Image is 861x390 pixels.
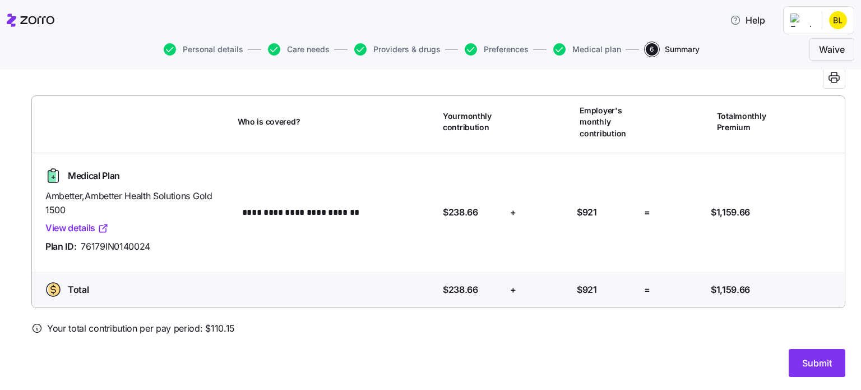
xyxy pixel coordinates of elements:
[580,105,639,139] span: Employer's monthly contribution
[711,283,750,297] span: $1,159.66
[553,43,621,56] button: Medical plan
[577,283,597,297] span: $921
[81,240,150,254] span: 76179IN0140024
[819,43,845,56] span: Waive
[646,43,700,56] button: 6Summary
[287,45,330,53] span: Care needs
[484,45,529,53] span: Preferences
[443,111,502,134] span: Your monthly contribution
[730,13,765,27] span: Help
[465,43,529,56] button: Preferences
[577,205,597,219] span: $921
[721,9,774,31] button: Help
[164,43,243,56] button: Personal details
[47,322,235,336] span: Your total contribution per pay period: $ 110.15
[829,11,847,29] img: 1295ad2c56c7f6e0eeb945cfea7d74f9
[45,189,229,217] span: Ambetter , Ambetter Health Solutions Gold 1500
[790,13,813,27] img: Employer logo
[238,116,300,127] span: Who is covered?
[646,43,658,56] span: 6
[717,111,776,134] span: Total monthly Premium
[68,169,120,183] span: Medical Plan
[789,349,845,377] button: Submit
[352,43,441,56] a: Providers & drugs
[644,283,650,297] span: =
[68,283,89,297] span: Total
[161,43,243,56] a: Personal details
[45,240,76,254] span: Plan ID:
[711,205,750,219] span: $1,159.66
[443,283,478,297] span: $238.66
[510,283,516,297] span: +
[572,45,621,53] span: Medical plan
[809,38,854,61] button: Waive
[183,45,243,53] span: Personal details
[45,221,109,235] a: View details
[644,205,650,219] span: =
[462,43,529,56] a: Preferences
[510,205,516,219] span: +
[802,356,832,370] span: Submit
[268,43,330,56] button: Care needs
[443,205,478,219] span: $238.66
[266,43,330,56] a: Care needs
[354,43,441,56] button: Providers & drugs
[665,45,700,53] span: Summary
[373,45,441,53] span: Providers & drugs
[644,43,700,56] a: 6Summary
[551,43,621,56] a: Medical plan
